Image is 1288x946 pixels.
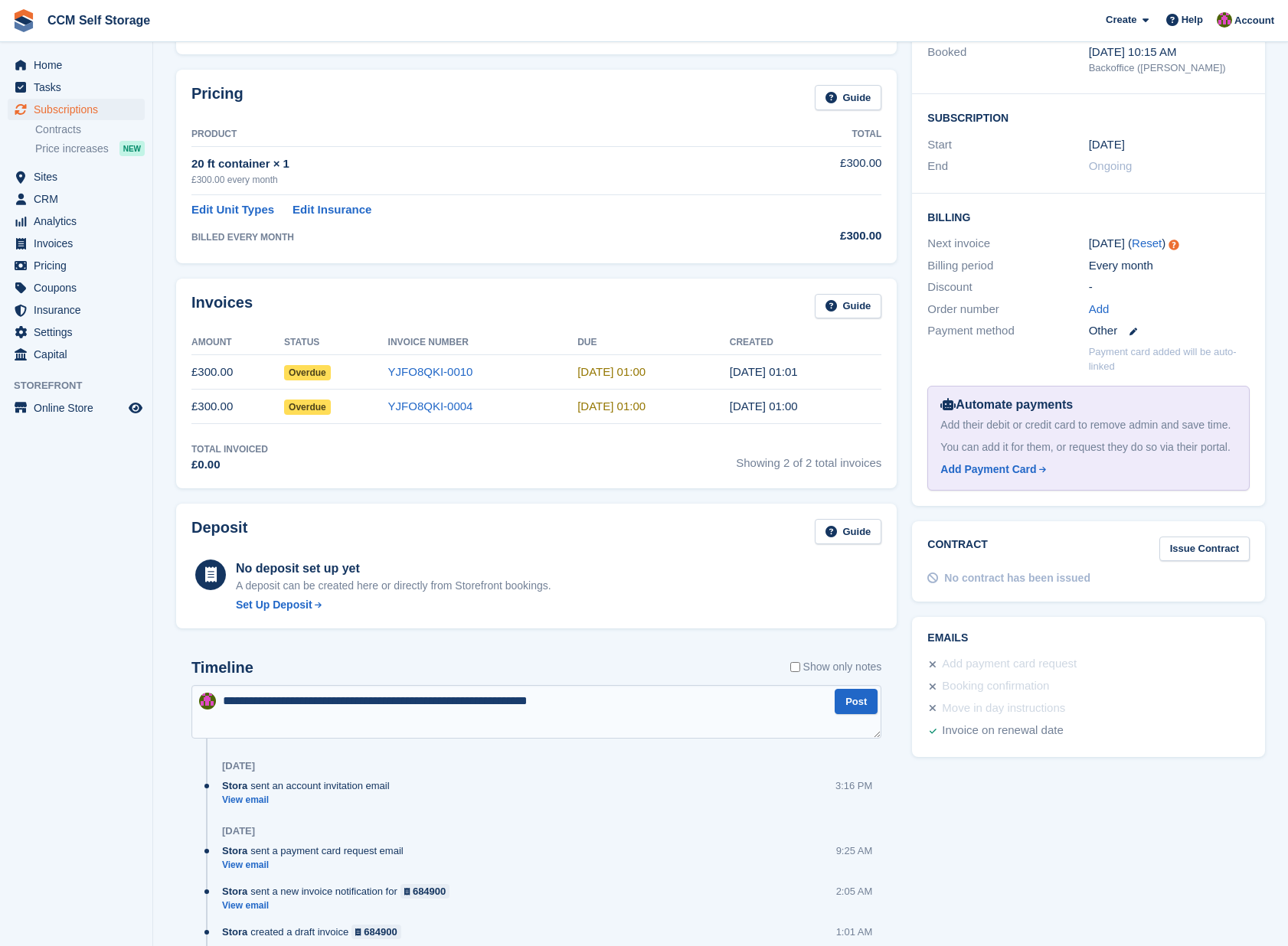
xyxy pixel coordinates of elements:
a: CCM Self Storage [41,8,156,33]
h2: Contract [927,537,988,562]
a: menu [8,344,145,365]
td: £300.00 [191,390,284,424]
a: Reset [1132,236,1162,250]
span: Online Store [34,397,126,419]
a: menu [8,166,145,188]
div: Invoice on renewal date [942,722,1063,740]
th: Total [753,122,882,147]
span: Stora [222,843,247,858]
div: 1:01 AM [836,925,873,939]
a: menu [8,397,145,419]
a: menu [8,99,145,120]
a: Guide [815,85,882,110]
a: Edit Insurance [293,201,371,219]
span: Invoices [34,233,126,254]
a: Guide [815,519,882,544]
span: Ongoing [1089,159,1133,172]
span: Coupons [34,277,126,298]
span: Stora [222,778,247,793]
div: [DATE] ( ) [1089,235,1250,253]
div: 2:05 AM [836,884,873,899]
a: menu [8,54,145,76]
time: 2025-07-13 00:00:00 UTC [577,400,646,413]
div: No contract has been issued [944,570,1090,586]
img: stora-icon-8386f47178a22dfd0bd8f6a31ec36ba5ce8667c1dd55bd0f319d3a0aa187defe.svg [12,9,35,32]
a: menu [8,210,145,232]
a: Preview store [126,399,145,417]
time: 2025-08-13 00:00:00 UTC [577,365,646,378]
p: A deposit can be created here or directly from Storefront bookings. [236,578,551,594]
time: 2025-08-12 00:01:04 UTC [730,365,798,378]
a: View email [222,899,457,912]
a: menu [8,188,145,210]
a: menu [8,321,145,343]
a: menu [8,255,145,276]
div: sent an account invitation email [222,778,397,793]
span: Create [1106,12,1136,28]
span: Pricing [34,255,126,276]
div: Automate payments [940,396,1237,414]
span: Sites [34,166,126,188]
h2: Invoices [191,294,253,319]
span: Subscriptions [34,99,126,120]
span: Analytics [34,210,126,232]
div: Total Invoiced [191,442,268,456]
p: Payment card added will be auto-linked [1089,344,1250,374]
a: menu [8,277,145,298]
div: Every month [1089,257,1250,275]
td: £300.00 [191,355,284,390]
button: Post [835,689,878,714]
div: 9:25 AM [836,843,873,858]
div: Set Up Deposit [236,597,312,613]
h2: Subscription [927,109,1250,125]
span: Help [1182,12,1203,28]
th: Status [284,331,388,355]
a: Price increases NEW [35,140,145,157]
span: Capital [34,344,126,365]
div: Payment method [927,322,1088,340]
div: created a draft invoice [222,925,409,939]
div: Move in day instructions [942,700,1065,718]
a: View email [222,859,411,872]
div: 3:16 PM [835,778,872,793]
div: Backoffice ([PERSON_NAME]) [1089,60,1250,76]
span: Price increases [35,142,109,156]
span: CRM [34,188,126,210]
th: Amount [191,331,284,355]
div: Booked [927,44,1088,76]
a: menu [8,77,145,98]
a: View email [222,794,397,807]
time: 2025-07-12 00:00:32 UTC [730,400,798,413]
div: Booking confirmation [942,677,1049,696]
th: Created [730,331,882,355]
div: Add Payment Card [940,462,1036,478]
a: 684900 [351,925,401,939]
input: Show only notes [790,659,800,675]
span: Stora [222,884,247,899]
a: Add [1089,301,1110,318]
a: Contracts [35,122,145,137]
label: Show only notes [790,659,882,675]
span: Overdue [284,400,331,415]
div: Billing period [927,257,1088,275]
th: Due [577,331,730,355]
div: 684900 [413,884,446,899]
div: £300.00 every month [191,173,753,187]
div: 684900 [364,925,397,939]
a: YJFO8QKI-0004 [388,400,473,413]
div: Next invoice [927,235,1088,253]
span: Stora [222,925,247,939]
div: End [927,158,1088,175]
time: 2025-07-12 00:00:00 UTC [1089,136,1125,154]
div: Discount [927,279,1088,296]
a: menu [8,233,145,254]
div: sent a payment card request email [222,843,411,858]
span: Account [1234,13,1274,28]
div: 20 ft container × 1 [191,155,753,173]
div: Order number [927,301,1088,318]
img: Tracy St Clair [1217,12,1232,28]
div: £300.00 [753,227,882,245]
h2: Emails [927,632,1250,644]
span: Tasks [34,77,126,98]
a: Add Payment Card [940,462,1231,478]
